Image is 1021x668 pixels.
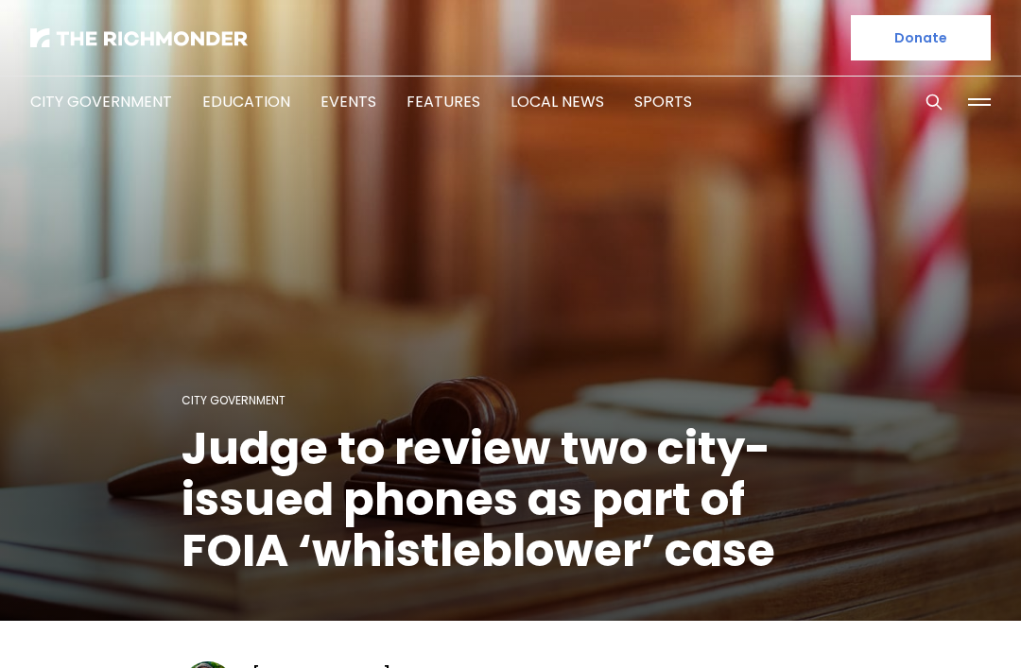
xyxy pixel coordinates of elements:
a: Sports [634,91,692,112]
a: City Government [182,392,286,408]
a: Education [202,91,290,112]
a: Donate [851,15,991,60]
img: The Richmonder [30,28,248,47]
a: Features [407,91,480,112]
a: Events [320,91,376,112]
h1: Judge to review two city-issued phones as part of FOIA ‘whistleblower’ case [182,423,839,576]
button: Search this site [920,88,948,116]
a: City Government [30,91,172,112]
a: Local News [510,91,604,112]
